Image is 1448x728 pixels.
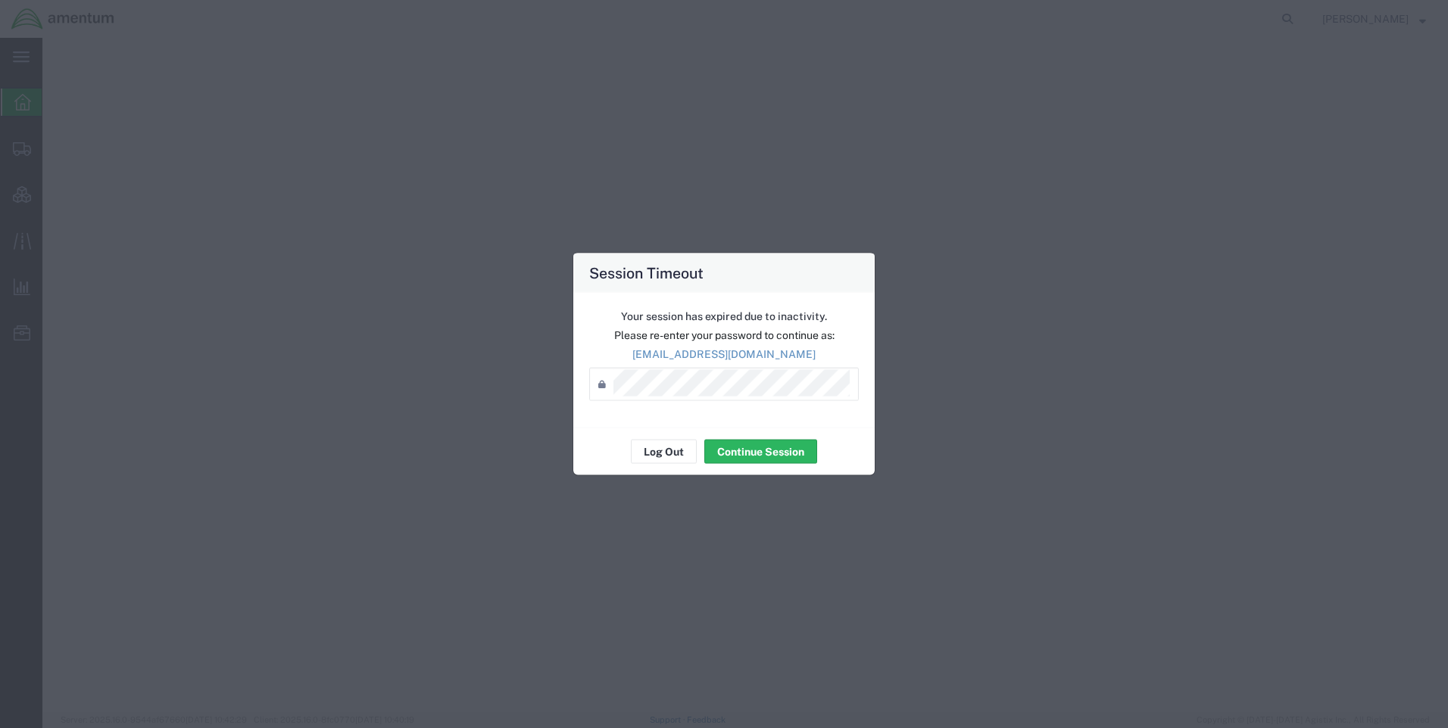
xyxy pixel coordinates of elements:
p: Please re-enter your password to continue as: [589,328,859,344]
button: Continue Session [704,440,817,464]
button: Log Out [631,440,697,464]
p: Your session has expired due to inactivity. [589,309,859,325]
p: [EMAIL_ADDRESS][DOMAIN_NAME] [589,347,859,362]
h4: Session Timeout [589,262,704,284]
